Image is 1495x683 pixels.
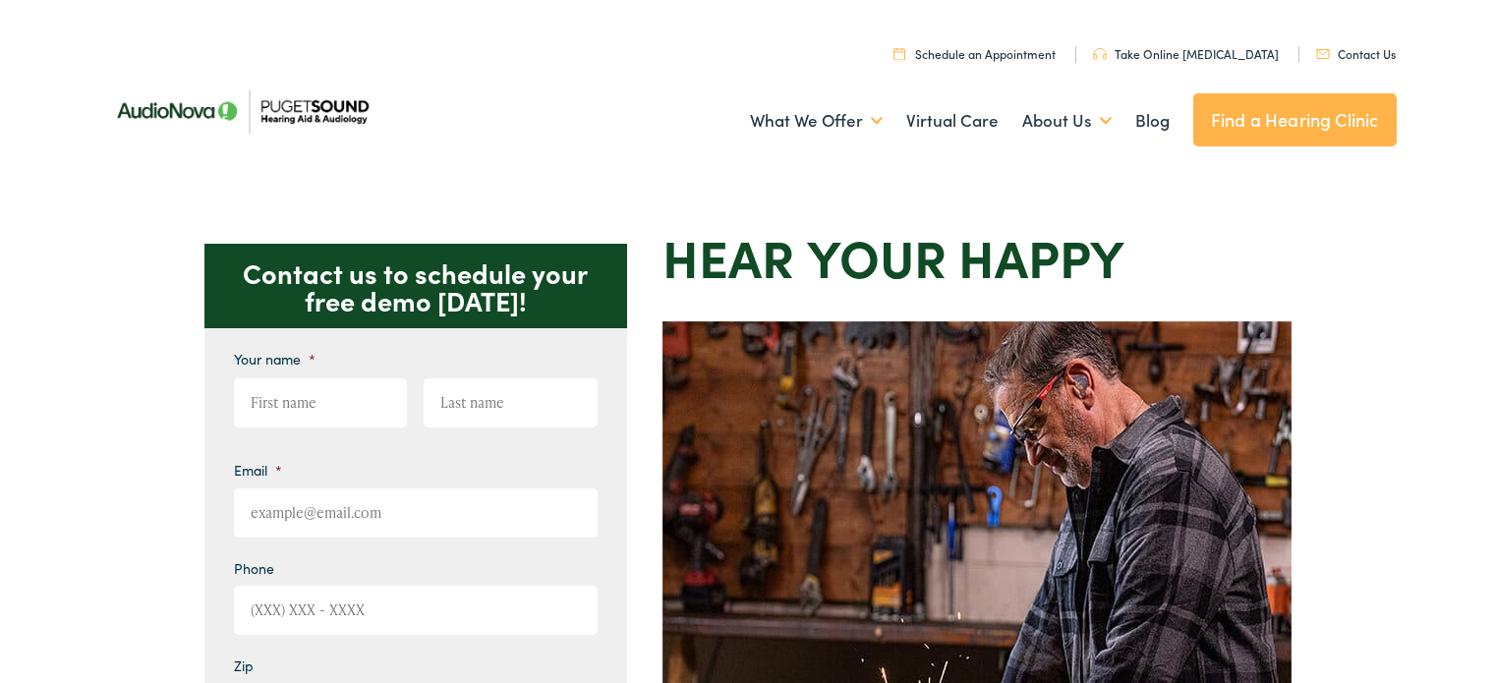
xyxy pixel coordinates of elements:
a: About Us [1022,85,1112,157]
label: Your name [234,350,316,368]
img: utility icon [1093,48,1107,60]
p: Contact us to schedule your free demo [DATE]! [204,244,627,328]
input: (XXX) XXX - XXXX [234,586,598,635]
img: utility icon [893,47,905,60]
a: Blog [1135,85,1170,157]
input: First name [234,378,408,427]
label: Zip [234,656,254,674]
a: Find a Hearing Clinic [1193,93,1397,146]
a: Virtual Care [906,85,999,157]
a: Contact Us [1316,45,1396,62]
a: Schedule an Appointment [893,45,1056,62]
input: Last name [424,378,598,427]
input: example@email.com [234,488,598,538]
label: Phone [234,559,274,577]
img: utility icon [1316,49,1330,59]
a: Take Online [MEDICAL_DATA] [1093,45,1279,62]
strong: your Happy [807,220,1124,292]
strong: Hear [662,220,794,292]
a: What We Offer [750,85,883,157]
label: Email [234,461,282,479]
